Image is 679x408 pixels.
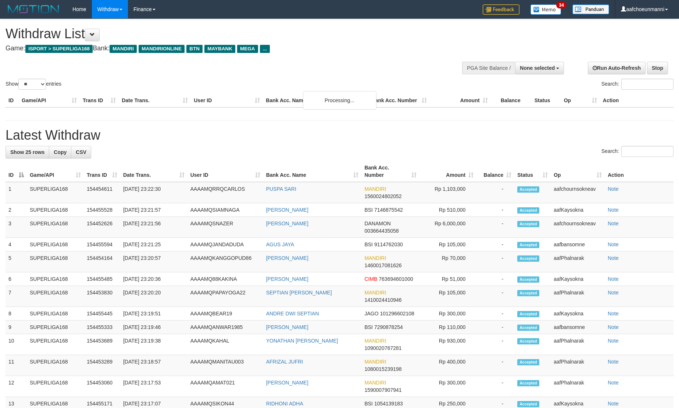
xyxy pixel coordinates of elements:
td: 154455528 [84,203,120,217]
span: 34 [556,2,566,8]
span: Accepted [517,255,539,262]
a: [PERSON_NAME] [266,207,308,213]
span: Accepted [517,338,539,344]
a: Note [608,276,619,282]
a: Note [608,338,619,344]
td: [DATE] 23:17:53 [120,376,187,397]
td: SUPERLIGA168 [27,376,84,397]
td: 154455445 [84,307,120,321]
a: Note [608,207,619,213]
a: [PERSON_NAME] [266,255,308,261]
span: JAGO [364,311,378,316]
td: Rp 1,103,000 [419,182,476,203]
td: - [476,355,514,376]
span: Accepted [517,359,539,365]
span: Copy 1460017081626 to clipboard [364,262,401,268]
a: Copy [49,146,71,158]
span: BSI [364,324,373,330]
td: 154454164 [84,251,120,272]
a: Note [608,221,619,226]
td: SUPERLIGA168 [27,307,84,321]
td: - [476,307,514,321]
a: YONATHAN [PERSON_NAME] [266,338,338,344]
td: Rp 105,000 [419,286,476,307]
span: MEGA [237,45,258,53]
td: aafPhalnarak [551,334,605,355]
td: 5 [6,251,27,272]
span: Accepted [517,242,539,248]
span: CSV [76,149,86,155]
span: CIMB [364,276,377,282]
a: PUSPA SARI [266,186,296,192]
th: User ID [191,94,263,107]
td: - [476,334,514,355]
span: BSI [364,207,373,213]
span: Copy 7146875542 to clipboard [374,207,403,213]
td: 154454611 [84,182,120,203]
td: SUPERLIGA168 [27,217,84,238]
td: - [476,217,514,238]
span: MANDIRI [364,338,386,344]
td: aafKaysokna [551,307,605,321]
span: BSI [364,241,373,247]
td: [DATE] 23:21:56 [120,217,187,238]
td: Rp 300,000 [419,307,476,321]
div: Processing... [303,91,376,110]
th: Balance: activate to sort column ascending [476,161,514,182]
input: Search: [621,146,673,157]
th: Action [600,94,673,107]
td: AAAAMQAMAT021 [187,376,263,397]
td: 7 [6,286,27,307]
a: CSV [71,146,91,158]
span: ... [260,45,270,53]
th: Bank Acc. Name [263,94,368,107]
a: [PERSON_NAME] [266,276,308,282]
td: AAAAMQBEAR19 [187,307,263,321]
td: [DATE] 23:22:30 [120,182,187,203]
td: [DATE] 23:20:20 [120,286,187,307]
td: SUPERLIGA168 [27,334,84,355]
td: - [476,238,514,251]
a: Note [608,186,619,192]
td: 6 [6,272,27,286]
span: Accepted [517,290,539,296]
td: AAAAMQMANITAU003 [187,355,263,376]
label: Search: [601,146,673,157]
td: [DATE] 23:21:57 [120,203,187,217]
span: Accepted [517,207,539,214]
span: Accepted [517,276,539,283]
span: MANDIRIONLINE [139,45,185,53]
td: - [476,376,514,397]
td: - [476,286,514,307]
a: Note [608,380,619,386]
label: Search: [601,79,673,90]
a: ANDRE DWI SEPTIAN [266,311,319,316]
td: [DATE] 23:20:57 [120,251,187,272]
td: aafPhalnarak [551,376,605,397]
td: [DATE] 23:19:38 [120,334,187,355]
h1: Latest Withdraw [6,128,673,143]
td: 1 [6,182,27,203]
th: Game/API: activate to sort column ascending [27,161,84,182]
th: Date Trans. [119,94,191,107]
td: 154453060 [84,376,120,397]
td: aafKaysokna [551,203,605,217]
span: None selected [520,65,555,71]
th: Status [532,94,561,107]
td: - [476,182,514,203]
td: SUPERLIGA168 [27,286,84,307]
span: Accepted [517,325,539,331]
img: Feedback.jpg [483,4,519,15]
td: AAAAMQKAHAL [187,334,263,355]
td: Rp 930,000 [419,334,476,355]
td: 154453830 [84,286,120,307]
span: MANDIRI [364,186,386,192]
span: DANAMON [364,221,391,226]
td: Rp 70,000 [419,251,476,272]
td: Rp 51,000 [419,272,476,286]
span: MANDIRI [364,359,386,365]
th: Bank Acc. Number: activate to sort column ascending [361,161,419,182]
td: - [476,321,514,334]
span: Copy 1090020767281 to clipboard [364,345,401,351]
td: SUPERLIGA168 [27,251,84,272]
